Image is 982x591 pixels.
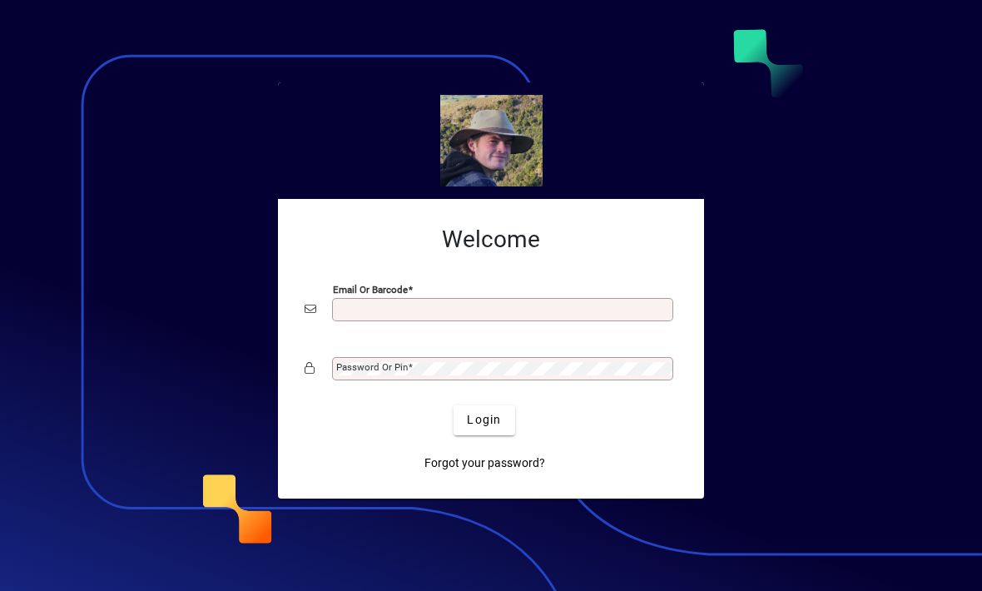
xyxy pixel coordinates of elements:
[467,411,501,429] span: Login
[336,361,408,373] mat-label: Password or Pin
[454,405,514,435] button: Login
[418,449,552,479] a: Forgot your password?
[424,454,545,472] span: Forgot your password?
[305,226,677,254] h2: Welcome
[333,283,408,295] mat-label: Email or Barcode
